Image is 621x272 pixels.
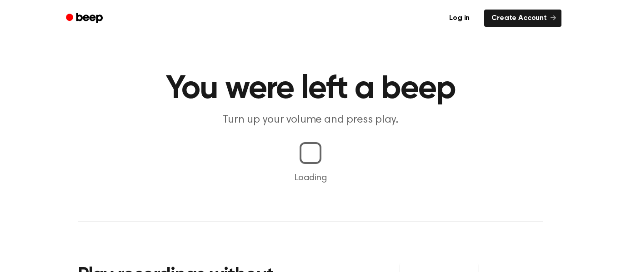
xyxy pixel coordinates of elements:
[136,113,485,128] p: Turn up your volume and press play.
[484,10,561,27] a: Create Account
[440,8,479,29] a: Log in
[60,10,111,27] a: Beep
[78,73,543,105] h1: You were left a beep
[11,171,610,185] p: Loading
